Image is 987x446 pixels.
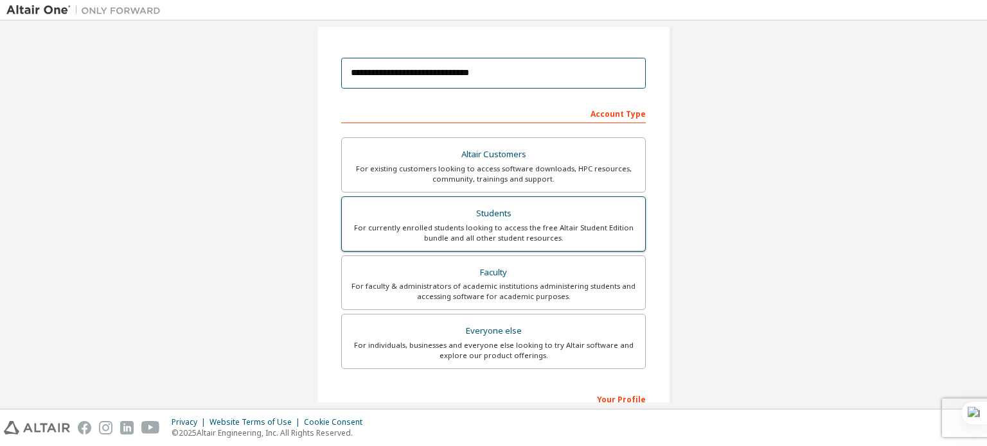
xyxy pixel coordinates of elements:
[341,388,646,409] div: Your Profile
[350,164,637,184] div: For existing customers looking to access software downloads, HPC resources, community, trainings ...
[141,421,160,434] img: youtube.svg
[350,205,637,223] div: Students
[350,340,637,361] div: For individuals, businesses and everyone else looking to try Altair software and explore our prod...
[209,417,304,427] div: Website Terms of Use
[350,281,637,302] div: For faculty & administrators of academic institutions administering students and accessing softwa...
[4,421,70,434] img: altair_logo.svg
[350,264,637,282] div: Faculty
[99,421,112,434] img: instagram.svg
[6,4,167,17] img: Altair One
[120,421,134,434] img: linkedin.svg
[341,103,646,123] div: Account Type
[350,322,637,340] div: Everyone else
[350,146,637,164] div: Altair Customers
[304,417,370,427] div: Cookie Consent
[350,223,637,243] div: For currently enrolled students looking to access the free Altair Student Edition bundle and all ...
[172,417,209,427] div: Privacy
[172,427,370,438] p: © 2025 Altair Engineering, Inc. All Rights Reserved.
[78,421,91,434] img: facebook.svg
